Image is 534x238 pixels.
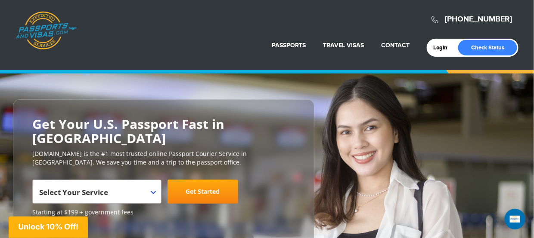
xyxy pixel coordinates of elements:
span: Unlock 10% Off! [18,222,78,231]
a: Travel Visas [323,42,364,49]
a: Passports & [DOMAIN_NAME] [16,11,77,50]
span: Select Your Service [39,187,108,197]
p: [DOMAIN_NAME] is the #1 most trusted online Passport Courier Service in [GEOGRAPHIC_DATA]. We sav... [32,150,295,167]
a: Contact [381,42,410,49]
a: Get Started [168,180,238,204]
span: Select Your Service [32,180,161,204]
a: Passports [272,42,306,49]
a: Check Status [458,40,517,55]
span: Starting at $199 + government fees [32,208,295,217]
a: [PHONE_NUMBER] [445,15,512,24]
div: Unlock 10% Off! [9,217,88,238]
h2: Get Your U.S. Passport Fast in [GEOGRAPHIC_DATA] [32,117,295,145]
div: Open Intercom Messenger [505,209,525,229]
span: Select Your Service [39,183,152,207]
a: Login [433,44,453,51]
